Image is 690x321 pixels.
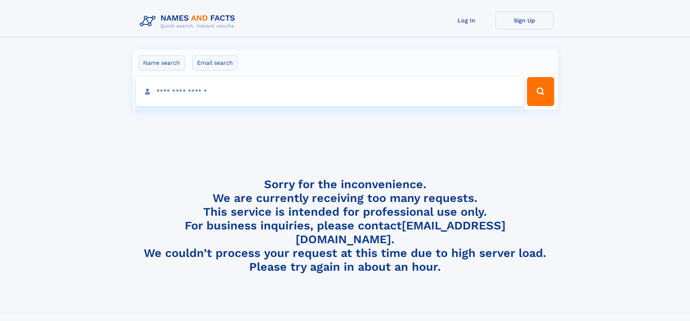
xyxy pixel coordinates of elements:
[137,177,553,274] h4: Sorry for the inconvenience. We are currently receiving too many requests. This service is intend...
[527,77,554,106] button: Search Button
[495,12,553,29] a: Sign Up
[296,219,506,246] a: [EMAIL_ADDRESS][DOMAIN_NAME]
[138,55,185,71] label: Name search
[136,77,524,106] input: search input
[137,12,241,31] img: Logo Names and Facts
[192,55,238,71] label: Email search
[438,12,495,29] a: Log In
